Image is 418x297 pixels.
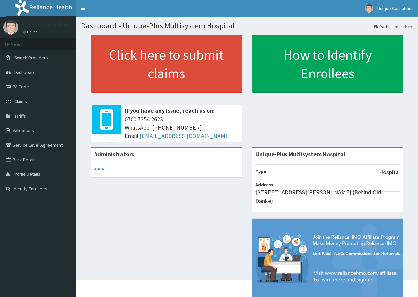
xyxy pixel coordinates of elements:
[81,22,413,30] h1: Dashboard - Unique-Plus Multisystem Hospital
[14,69,36,75] span: Dashboard
[14,98,27,104] span: Claims
[255,188,400,205] p: [STREET_ADDRESS][PERSON_NAME] (Behind Old Danke)
[252,35,403,93] a: How to Identify Enrollees
[379,168,400,176] p: Hospital
[140,132,231,140] a: [EMAIL_ADDRESS][DOMAIN_NAME]
[125,115,239,140] span: 0700 7354 2623 WhatsApp: [PHONE_NUMBER] Email:
[255,150,345,158] strong: Unique-Plus Multisystem Hospital
[14,55,48,61] span: Switch Providers
[94,150,134,158] b: Administrators
[23,30,39,34] a: Online
[125,107,215,114] b: If you have any issue, reach us on:
[377,5,413,11] span: Unique Consultant
[91,35,242,93] a: Click here to submit claims
[374,24,398,29] a: Dashboard
[94,164,104,174] svg: audio-loading
[399,24,413,29] li: Here
[23,22,71,27] p: Unique Consultant
[255,168,266,174] b: Type
[14,113,26,119] span: Tariffs
[255,182,273,188] b: Address
[3,20,18,35] img: User Image
[365,4,373,13] img: User Image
